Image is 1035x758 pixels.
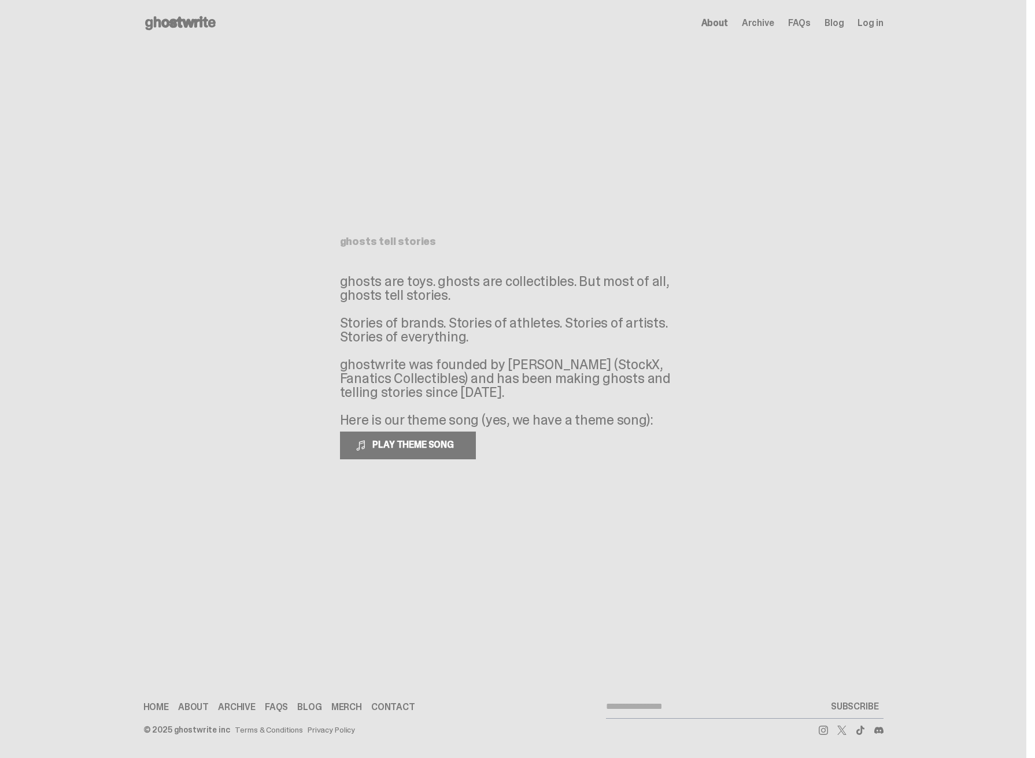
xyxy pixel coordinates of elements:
p: ghosts are toys. ghosts are collectibles. But most of all, ghosts tell stories. Stories of brands... [340,274,687,427]
a: Blog [825,18,844,28]
a: Terms & Conditions [235,726,303,734]
h1: ghosts tell stories [340,236,687,247]
a: Blog [297,703,321,712]
button: PLAY THEME SONG [340,432,476,459]
a: Contact [371,703,415,712]
a: About [178,703,209,712]
a: Merch [331,703,362,712]
a: Privacy Policy [308,726,355,734]
a: FAQs [265,703,288,712]
div: © 2025 ghostwrite inc [143,726,230,734]
a: Home [143,703,169,712]
a: Log in [857,18,883,28]
a: FAQs [788,18,811,28]
a: Archive [742,18,774,28]
span: PLAY THEME SONG [368,439,461,451]
button: SUBSCRIBE [826,695,884,718]
a: About [701,18,728,28]
a: Archive [218,703,256,712]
